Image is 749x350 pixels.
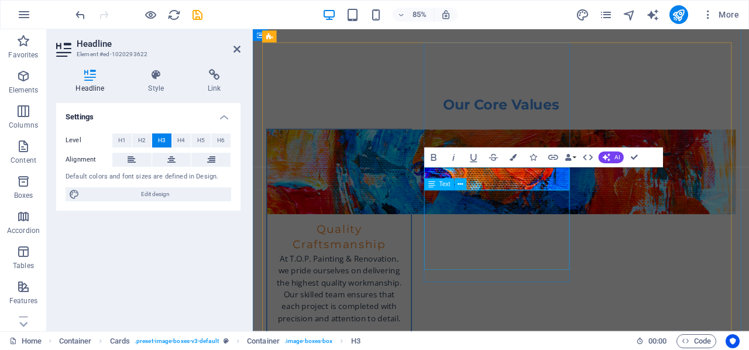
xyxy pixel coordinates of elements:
p: Elements [9,85,39,95]
h4: Style [129,69,188,94]
span: 00 00 [648,334,666,348]
p: Accordion [7,226,40,235]
span: . image-boxes-box [284,334,333,348]
h4: Headline [56,69,129,94]
button: Usercentrics [726,334,740,348]
button: undo [73,8,87,22]
span: H2 [138,133,146,147]
button: Colors [504,147,523,167]
span: Click to select. Double-click to edit [110,334,130,348]
button: reload [167,8,181,22]
h6: Session time [636,334,667,348]
button: design [576,8,590,22]
nav: breadcrumb [59,334,360,348]
i: Reload page [167,8,181,22]
span: Code [682,334,711,348]
button: Icons [524,147,542,167]
button: pages [599,8,613,22]
button: H3 [152,133,171,147]
button: Code [676,334,716,348]
button: Bold (Ctrl+B) [424,147,443,167]
label: Alignment [66,153,112,167]
h3: Element #ed-1020293622 [77,49,217,60]
span: H5 [197,133,205,147]
button: H4 [172,133,191,147]
p: Boxes [14,191,33,200]
i: This element is a customizable preset [224,338,229,344]
h2: Headline [77,39,240,49]
i: AI Writer [646,8,659,22]
button: Strikethrough [484,147,503,167]
p: Columns [9,121,38,130]
p: Tables [13,261,34,270]
i: Publish [672,8,685,22]
span: . preset-image-boxes-v3-default [135,334,219,348]
button: navigator [623,8,637,22]
button: Underline (Ctrl+U) [464,147,483,167]
button: H1 [112,133,132,147]
span: : [657,337,658,345]
span: Click to select. Double-click to edit [59,334,92,348]
span: Click to select. Double-click to edit [247,334,280,348]
span: Click to select. Double-click to edit [351,334,360,348]
p: Favorites [8,50,38,60]
span: H6 [217,133,225,147]
button: AI [599,152,624,163]
i: Pages (Ctrl+Alt+S) [599,8,613,22]
span: AI [614,155,620,160]
span: H1 [118,133,126,147]
p: Features [9,296,37,306]
h4: Link [188,69,240,94]
span: H3 [158,133,166,147]
button: Edit design [66,187,231,201]
div: Default colors and font sizes are defined in Design. [66,172,231,182]
i: On resize automatically adjust zoom level to fit chosen device. [441,9,451,20]
i: Navigator [623,8,636,22]
button: 85% [393,8,434,22]
i: Undo: Edit headline (Ctrl+Z) [74,8,87,22]
i: Design (Ctrl+Alt+Y) [576,8,589,22]
button: Data Bindings [564,147,578,167]
button: H2 [132,133,152,147]
a: Click to cancel selection. Double-click to open Pages [9,334,42,348]
button: More [698,5,744,24]
h4: Settings [56,103,240,124]
button: H6 [211,133,231,147]
span: H4 [177,133,185,147]
button: HTML [579,147,597,167]
button: H5 [191,133,211,147]
p: Content [11,156,36,165]
i: Save (Ctrl+S) [191,8,204,22]
button: Link [544,147,562,167]
button: Italic (Ctrl+I) [444,147,463,167]
span: Text [439,181,451,187]
label: Level [66,133,112,147]
span: Edit design [83,187,228,201]
button: save [190,8,204,22]
button: text_generator [646,8,660,22]
span: More [702,9,739,20]
h6: 85% [410,8,429,22]
button: publish [669,5,688,24]
button: Click here to leave preview mode and continue editing [143,8,157,22]
button: Confirm (Ctrl+⏎) [625,147,644,167]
